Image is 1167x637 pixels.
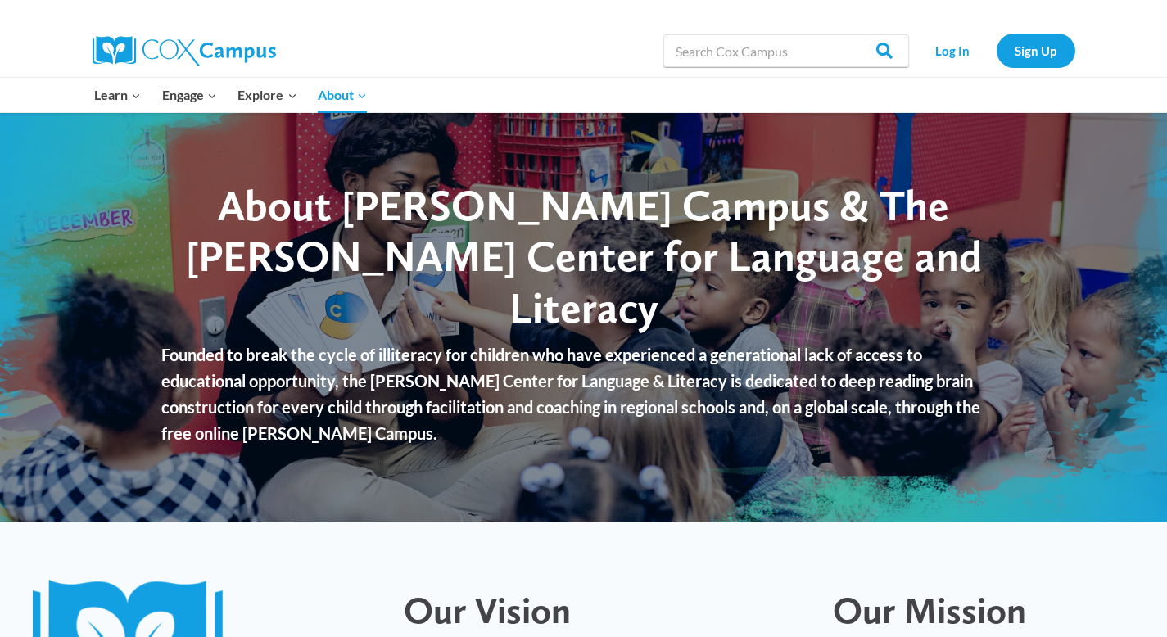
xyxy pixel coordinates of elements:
span: Engage [162,84,217,106]
a: Sign Up [997,34,1075,67]
nav: Secondary Navigation [917,34,1075,67]
span: Our Vision [404,588,571,632]
span: About [318,84,367,106]
p: Founded to break the cycle of illiteracy for children who have experienced a generational lack of... [161,341,1006,446]
nav: Primary Navigation [84,78,378,112]
span: Our Mission [833,588,1026,632]
img: Cox Campus [93,36,276,66]
span: Learn [94,84,141,106]
span: About [PERSON_NAME] Campus & The [PERSON_NAME] Center for Language and Literacy [186,179,982,333]
a: Log In [917,34,988,67]
input: Search Cox Campus [663,34,909,67]
span: Explore [237,84,296,106]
